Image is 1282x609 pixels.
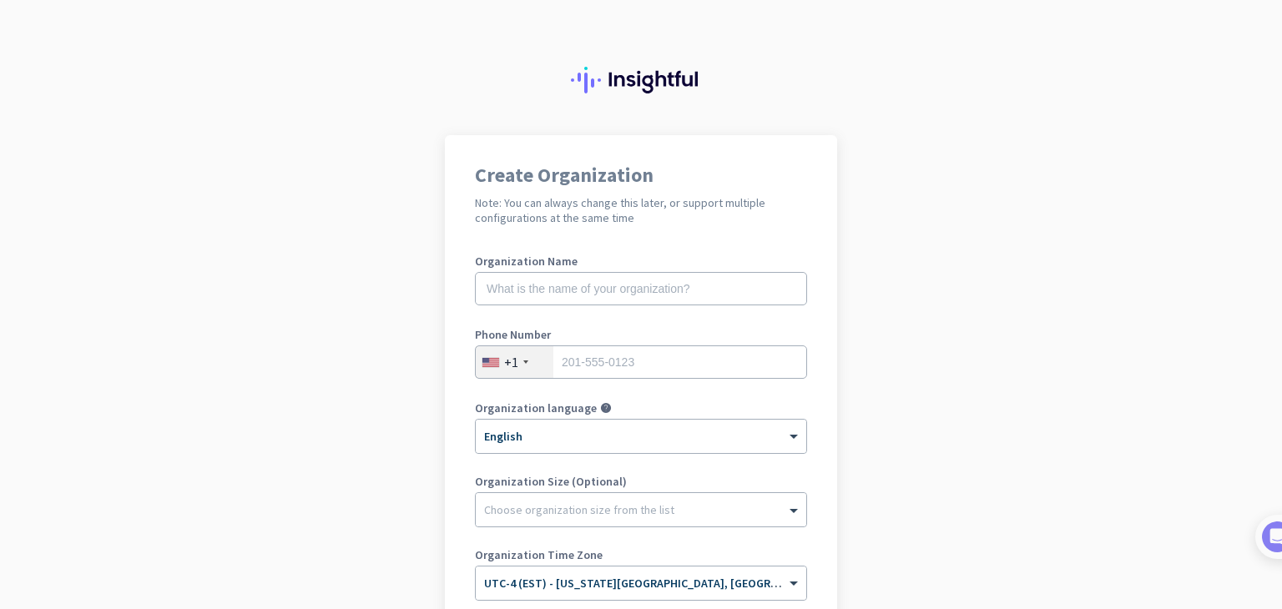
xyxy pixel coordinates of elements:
label: Organization language [475,402,597,414]
label: Phone Number [475,329,807,340]
label: Organization Time Zone [475,549,807,561]
input: 201-555-0123 [475,345,807,379]
img: Insightful [571,67,711,93]
div: +1 [504,354,518,370]
label: Organization Name [475,255,807,267]
label: Organization Size (Optional) [475,476,807,487]
h2: Note: You can always change this later, or support multiple configurations at the same time [475,195,807,225]
i: help [600,402,612,414]
input: What is the name of your organization? [475,272,807,305]
h1: Create Organization [475,165,807,185]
